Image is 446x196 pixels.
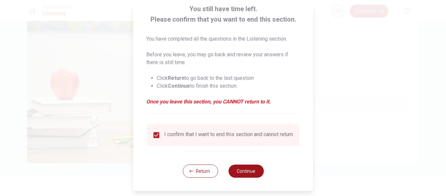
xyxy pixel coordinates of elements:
em: Once you leave this section, you CANNOT return to it. [146,98,300,106]
p: Before you leave, you may go back and review your answers if there is still time. [146,51,300,66]
strong: Return [168,75,184,81]
li: Click to finish this section. [157,82,300,90]
span: You still have time left. Please confirm that you want to end this section. [146,4,300,25]
button: Return [183,165,218,178]
li: Click to go back to the last question [157,74,300,82]
strong: Continue [168,83,190,89]
button: Continue [228,165,263,178]
p: You have completed all the questions in the Listening section. [146,35,300,43]
div: I confirm that I want to end this section and cannot return. [164,131,294,139]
